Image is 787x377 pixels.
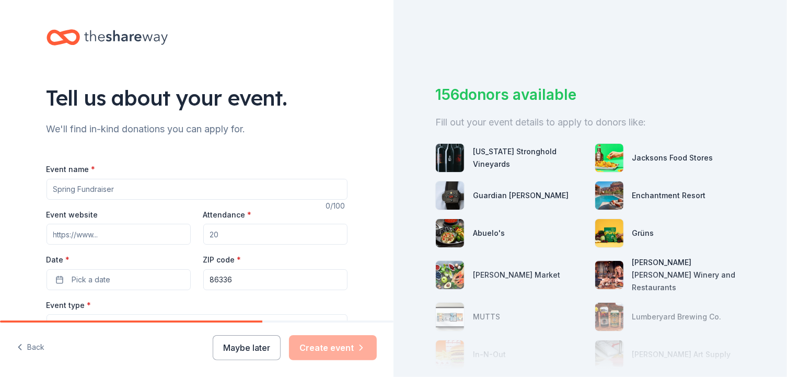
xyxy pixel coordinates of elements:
button: Maybe later [213,335,281,360]
img: photo for Guardian Angel Device [436,181,464,210]
img: photo for Cooper's Hawk Winery and Restaurants [595,261,623,289]
span: Pick a date [72,273,111,286]
button: Pick a date [47,269,191,290]
div: [PERSON_NAME] [PERSON_NAME] Winery and Restaurants [632,256,746,294]
label: ZIP code [203,255,241,265]
div: Fill out your event details to apply to donors like: [435,114,745,131]
input: 20 [203,224,348,245]
div: We'll find in-kind donations you can apply for. [47,121,348,138]
label: Event type [47,300,91,311]
img: photo for Abuelo's [436,219,464,247]
img: photo for Enchantment Resort [595,181,623,210]
div: Tell us about your event. [47,83,348,112]
div: [US_STATE] Stronghold Vineyards [473,145,586,170]
label: Event name [47,164,96,175]
img: photo for Jacksons Food Stores [595,144,623,172]
input: 12345 (U.S. only) [203,269,348,290]
div: Enchantment Resort [632,189,706,202]
div: Abuelo's [473,227,505,239]
div: Grüns [632,227,654,239]
div: Jacksons Food Stores [632,152,713,164]
img: photo for Clark's Market [436,261,464,289]
input: https://www... [47,224,191,245]
button: Select [47,314,348,336]
div: Guardian [PERSON_NAME] [473,189,569,202]
img: photo for Arizona Stronghold Vineyards [436,144,464,172]
span: Select [53,319,75,332]
label: Event website [47,210,98,220]
input: Spring Fundraiser [47,179,348,200]
div: 156 donors available [435,84,745,106]
button: Back [17,337,44,359]
label: Date [47,255,191,265]
img: photo for Grüns [595,219,623,247]
div: 0 /100 [326,200,348,212]
label: Attendance [203,210,252,220]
